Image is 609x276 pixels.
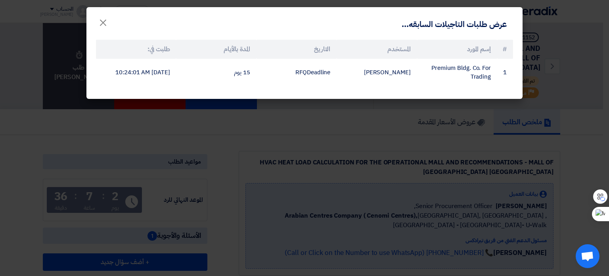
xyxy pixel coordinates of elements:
[337,40,417,59] th: المستخدم
[417,59,497,86] td: Premium Bldg. Co. For Trading
[257,40,337,59] th: التاريخ
[176,40,256,59] th: المدة بالأيام
[576,244,599,268] a: Open chat
[176,59,256,86] td: 15 يوم
[337,59,417,86] td: [PERSON_NAME]
[257,59,337,86] td: RFQDeadline
[497,40,513,59] th: #
[96,59,176,86] td: [DATE] 10:24:01 AM
[497,59,513,86] td: 1
[402,19,507,29] h4: عرض طلبات التاجيلات السابقه...
[417,40,497,59] th: إسم المورد
[92,13,114,29] button: Close
[98,10,108,34] span: ×
[96,40,176,59] th: طلبت في:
